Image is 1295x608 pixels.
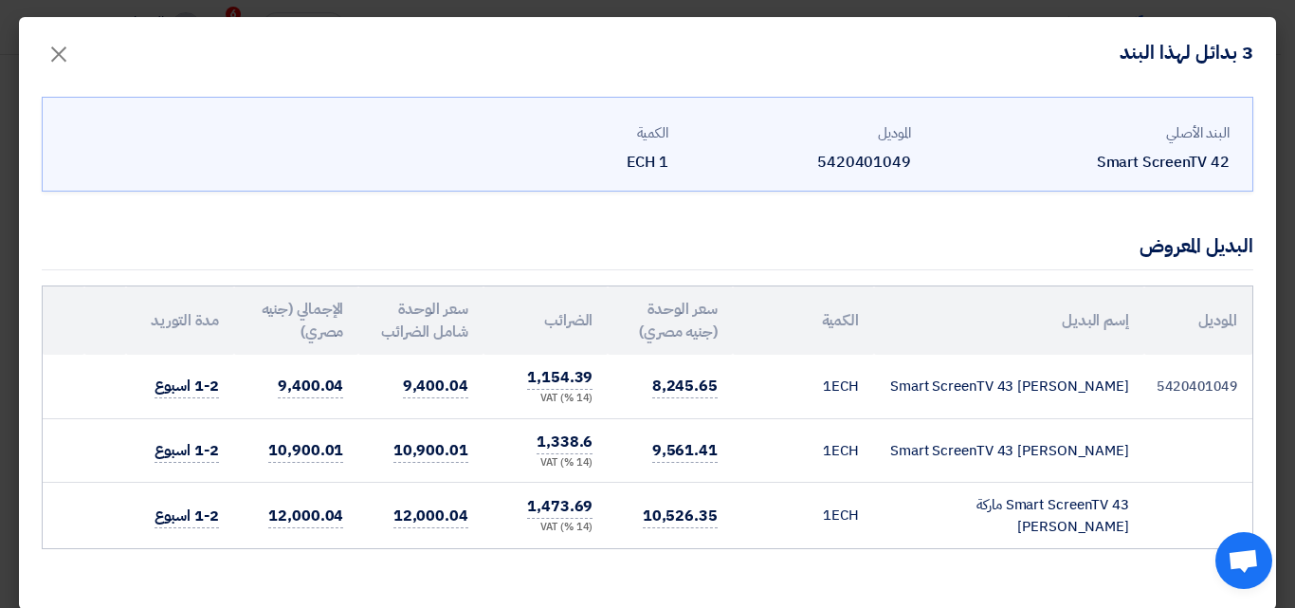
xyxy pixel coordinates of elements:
span: 9,561.41 [652,439,718,463]
th: سعر الوحدة شامل الضرائب [358,286,483,355]
div: Smart ScreenTV 42 [926,151,1230,174]
span: 1 [823,376,831,396]
td: ECH [733,483,874,549]
th: الموديل [1144,286,1252,355]
div: البديل المعروض [1140,231,1253,260]
span: × [47,25,70,82]
span: 12,000.04 [393,505,468,528]
th: سعر الوحدة (جنيه مصري) [608,286,733,355]
button: Close [32,30,85,68]
span: 9,400.04 [403,375,468,398]
span: 1,154.39 [527,366,593,390]
td: ECH [733,355,874,418]
td: Smart ScreenTV 43 [PERSON_NAME] [874,418,1144,483]
div: الكمية [441,122,668,144]
h4: 3 بدائل لهذا البند [1120,40,1253,64]
span: 10,900.01 [268,439,343,463]
div: البند الأصلي [926,122,1230,144]
span: 1 [823,440,831,461]
td: Smart ScreenTV 43 ماركة [PERSON_NAME] [874,483,1144,549]
th: الإجمالي (جنيه مصري) [234,286,359,355]
th: الضرائب [483,286,609,355]
span: 1-2 اسبوع [155,505,219,528]
span: 12,000.04 [268,505,343,528]
span: 1,338.6 [537,431,593,454]
span: 8,245.65 [652,375,718,398]
td: ECH [733,418,874,483]
a: Open chat [1215,532,1272,589]
th: مدة التوريد [126,286,234,355]
th: إسم البديل [874,286,1144,355]
span: 1 [823,505,831,525]
span: 1,473.69 [527,495,593,519]
span: 10,900.01 [393,439,468,463]
div: (14 %) VAT [499,455,593,471]
td: Smart ScreenTV 43 [PERSON_NAME] [874,355,1144,418]
div: (14 %) VAT [499,391,593,407]
th: الكمية [733,286,874,355]
span: 9,400.04 [278,375,343,398]
span: 1-2 اسبوع [155,375,219,398]
span: 1-2 اسبوع [155,439,219,463]
span: 10,526.35 [643,505,718,528]
td: 5420401049 [1144,355,1252,418]
div: الموديل [684,122,911,144]
div: 1 ECH [441,151,668,174]
div: 5420401049 [684,151,911,174]
div: (14 %) VAT [499,520,593,536]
